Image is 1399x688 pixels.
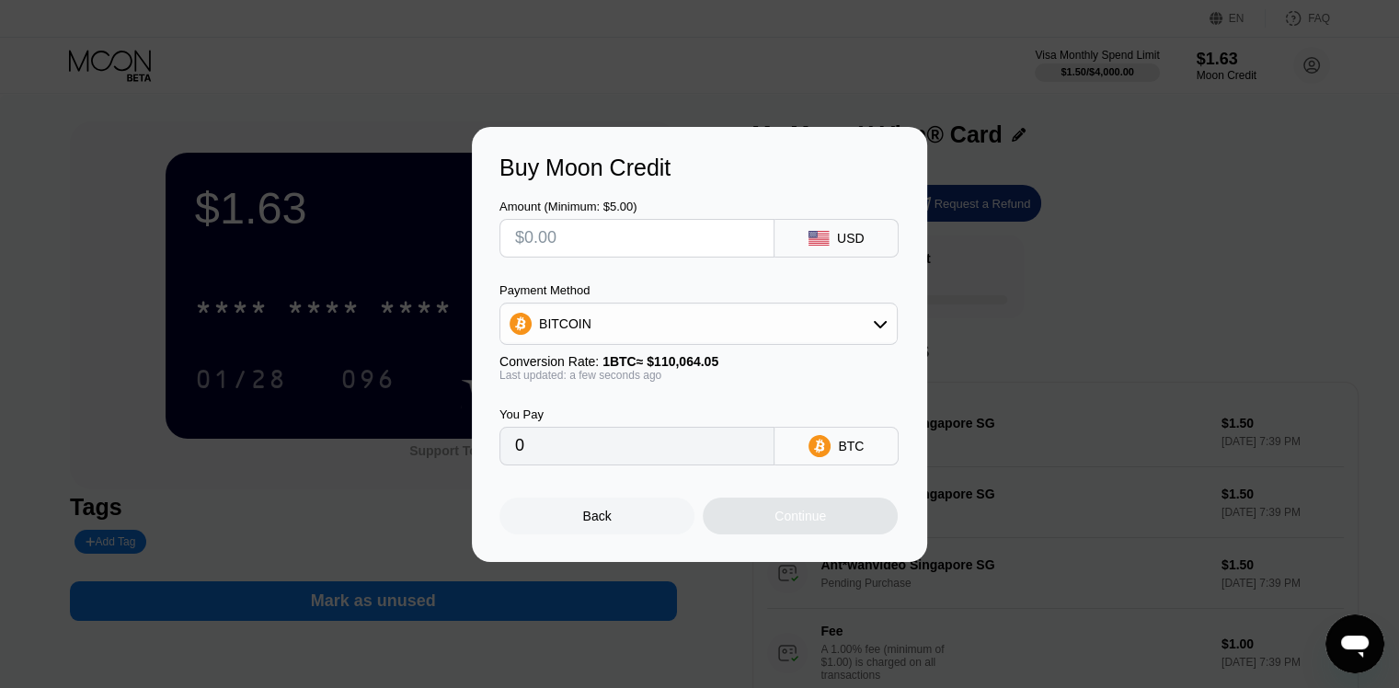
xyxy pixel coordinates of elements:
div: BITCOIN [539,316,591,331]
div: BITCOIN [500,305,897,342]
div: BTC [838,439,864,453]
div: Last updated: a few seconds ago [499,369,898,382]
div: Amount (Minimum: $5.00) [499,200,774,213]
div: You Pay [499,407,774,421]
div: Buy Moon Credit [499,155,900,181]
div: Conversion Rate: [499,354,898,369]
span: 1 BTC ≈ $110,064.05 [602,354,718,369]
div: USD [837,231,865,246]
div: Payment Method [499,283,898,297]
div: Back [499,498,694,534]
iframe: Кнопка запуска окна обмена сообщениями [1325,614,1384,673]
input: $0.00 [515,220,759,257]
div: Back [583,509,612,523]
